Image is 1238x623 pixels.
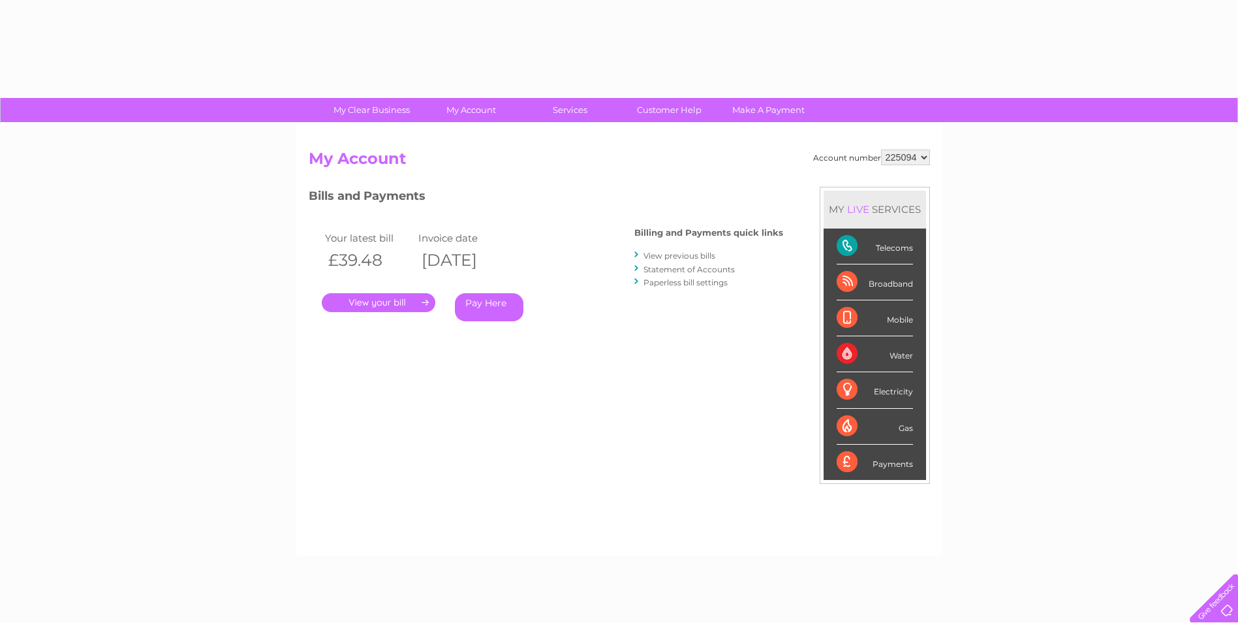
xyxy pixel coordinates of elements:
td: Your latest bill [322,229,416,247]
div: Water [837,336,913,372]
h3: Bills and Payments [309,187,783,210]
div: Mobile [837,300,913,336]
h2: My Account [309,150,930,174]
div: Electricity [837,372,913,408]
th: £39.48 [322,247,416,274]
div: Payments [837,445,913,480]
div: Telecoms [837,229,913,264]
div: LIVE [844,203,872,216]
a: . [322,293,435,312]
a: Paperless bill settings [643,278,728,287]
div: Account number [813,150,930,165]
a: My Clear Business [318,98,426,122]
a: Make A Payment [715,98,822,122]
td: Invoice date [415,229,509,247]
div: Broadband [837,264,913,300]
a: View previous bills [643,251,715,261]
h4: Billing and Payments quick links [634,228,783,238]
div: MY SERVICES [824,191,926,228]
th: [DATE] [415,247,509,274]
div: Gas [837,409,913,445]
a: Services [516,98,624,122]
a: My Account [417,98,525,122]
a: Customer Help [615,98,723,122]
a: Statement of Accounts [643,264,735,274]
a: Pay Here [455,293,523,321]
